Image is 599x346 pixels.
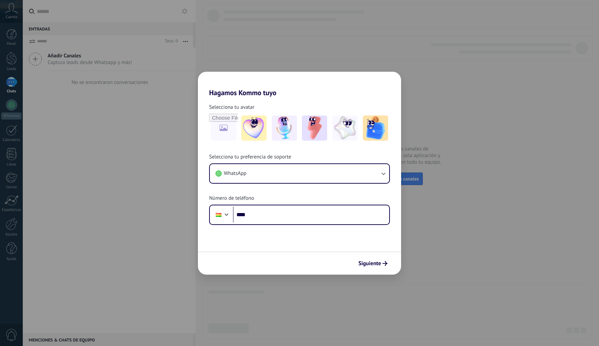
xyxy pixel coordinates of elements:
span: Siguiente [358,261,381,266]
span: Número de teléfono [209,195,254,202]
h2: Hagamos Kommo tuyo [198,72,401,97]
img: -1.jpeg [241,115,267,141]
button: Siguiente [355,257,391,269]
span: Selecciona tu avatar [209,104,254,111]
span: Selecciona tu preferencia de soporte [209,154,291,161]
img: -4.jpeg [332,115,358,141]
div: Bolivia: + 591 [212,207,225,222]
img: -3.jpeg [302,115,327,141]
img: -5.jpeg [363,115,388,141]
span: WhatsApp [224,170,246,177]
button: WhatsApp [210,164,389,183]
img: -2.jpeg [272,115,297,141]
